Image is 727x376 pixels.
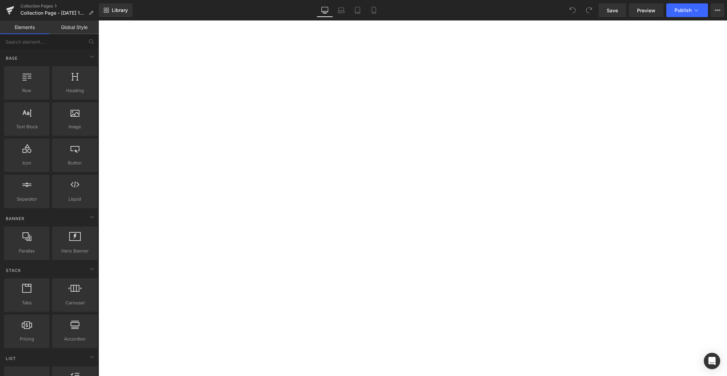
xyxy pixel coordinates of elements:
[54,335,95,343] span: Accordion
[711,3,724,17] button: More
[582,3,596,17] button: Redo
[333,3,349,17] a: Laptop
[607,7,618,14] span: Save
[629,3,664,17] a: Preview
[54,299,95,306] span: Carousel
[566,3,579,17] button: Undo
[20,10,86,16] span: Collection Page - [DATE] 17:46:23
[5,215,25,222] span: Banner
[54,87,95,94] span: Heading
[704,353,720,369] div: Open Intercom Messenger
[6,123,47,130] span: Text Block
[49,20,99,34] a: Global Style
[6,159,47,167] span: Icon
[6,335,47,343] span: Pricing
[5,267,22,274] span: Stack
[54,123,95,130] span: Image
[54,196,95,203] span: Liquid
[366,3,382,17] a: Mobile
[20,3,99,9] a: Collection Pages
[6,299,47,306] span: Tabs
[54,247,95,255] span: Hero Banner
[317,3,333,17] a: Desktop
[54,159,95,167] span: Button
[637,7,655,14] span: Preview
[6,247,47,255] span: Parallax
[6,87,47,94] span: Row
[5,355,17,362] span: List
[5,55,18,61] span: Base
[349,3,366,17] a: Tablet
[6,196,47,203] span: Separator
[112,7,128,13] span: Library
[666,3,708,17] button: Publish
[675,8,692,13] span: Publish
[99,3,133,17] a: New Library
